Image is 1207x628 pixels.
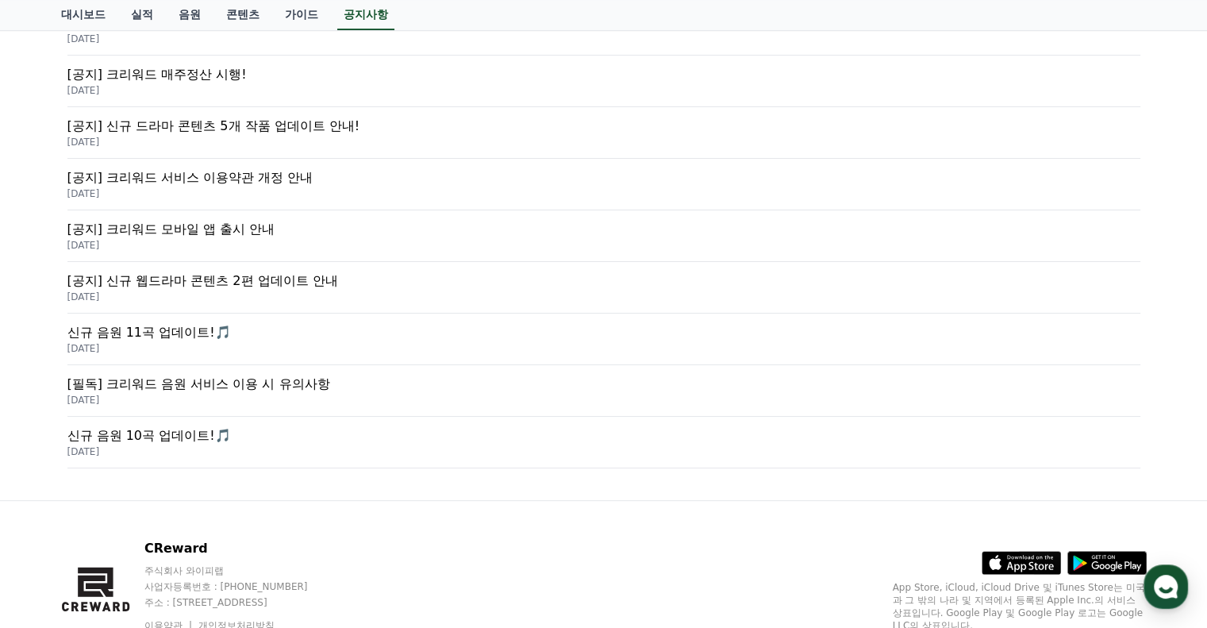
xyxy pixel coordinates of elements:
[67,272,1140,291] p: [공지] 신규 웹드라마 콘텐츠 2편 업데이트 안내
[50,520,60,533] span: 홈
[67,136,1140,148] p: [DATE]
[144,564,338,577] p: 주식회사 와이피랩
[245,520,264,533] span: 설정
[67,168,1140,187] p: [공지] 크리워드 서비스 이용약관 개정 안내
[67,426,1140,445] p: 신규 음원 10곡 업데이트!🎵
[67,220,1140,239] p: [공지] 크리워드 모바일 앱 출시 안내
[67,375,1140,394] p: [필독] 크리워드 음원 서비스 이용 시 유의사항
[67,445,1140,458] p: [DATE]
[67,159,1140,210] a: [공지] 크리워드 서비스 이용약관 개정 안내 [DATE]
[67,365,1140,417] a: [필독] 크리워드 음원 서비스 이용 시 유의사항 [DATE]
[67,291,1140,303] p: [DATE]
[144,580,338,593] p: 사업자등록번호 : [PHONE_NUMBER]
[67,342,1140,355] p: [DATE]
[67,84,1140,97] p: [DATE]
[67,33,1140,45] p: [DATE]
[5,496,105,536] a: 홈
[67,117,1140,136] p: [공지] 신규 드라마 콘텐츠 5개 작품 업데이트 안내!
[144,596,338,609] p: 주소 : [STREET_ADDRESS]
[67,187,1140,200] p: [DATE]
[67,56,1140,107] a: [공지] 크리워드 매주정산 시행! [DATE]
[205,496,305,536] a: 설정
[144,539,338,558] p: CReward
[67,262,1140,314] a: [공지] 신규 웹드라마 콘텐츠 2편 업데이트 안내 [DATE]
[67,417,1140,468] a: 신규 음원 10곡 업데이트!🎵 [DATE]
[67,314,1140,365] a: 신규 음원 11곡 업데이트!🎵 [DATE]
[67,107,1140,159] a: [공지] 신규 드라마 콘텐츠 5개 작품 업데이트 안내! [DATE]
[67,239,1140,252] p: [DATE]
[67,323,1140,342] p: 신규 음원 11곡 업데이트!🎵
[67,65,1140,84] p: [공지] 크리워드 매주정산 시행!
[67,394,1140,406] p: [DATE]
[105,496,205,536] a: 대화
[67,210,1140,262] a: [공지] 크리워드 모바일 앱 출시 안내 [DATE]
[145,521,164,534] span: 대화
